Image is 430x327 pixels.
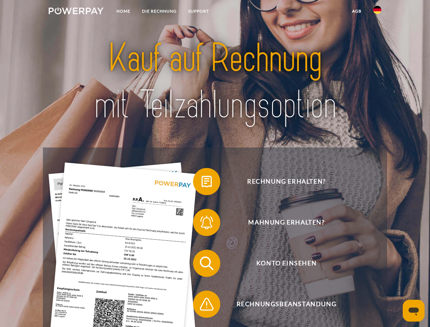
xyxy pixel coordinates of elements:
span: Rechnung erhalten? [203,168,370,195]
button: Mahnung erhalten? [193,209,370,236]
button: Konto einsehen [193,250,370,277]
span: Mahnung erhalten? [203,209,370,236]
img: qb_warning.svg [198,296,215,313]
a: SUPPORT [182,5,215,17]
img: qb_bell.svg [198,214,215,231]
iframe: Schaltfläche zum Öffnen des Messaging-Fensters [403,300,425,322]
img: title-powerpay_de.svg [65,33,365,130]
a: agb [346,5,367,17]
img: qb_search.svg [198,255,215,272]
span: Rechnungsbeanstandung [203,291,370,318]
button: Rechnung erhalten? [193,168,370,195]
img: de [373,6,381,14]
img: logo-powerpay-white.svg [49,7,103,14]
span: Konto einsehen [203,250,370,277]
img: qb_bill.svg [198,173,215,190]
button: Rechnungsbeanstandung [193,291,370,318]
a: Home [111,5,136,17]
a: DIE RECHNUNG [136,5,182,17]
